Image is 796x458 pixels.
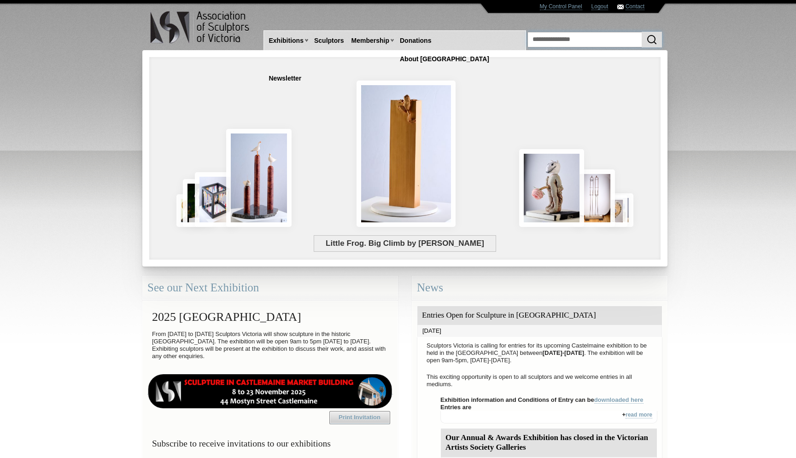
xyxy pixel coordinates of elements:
[348,32,393,49] a: Membership
[147,374,393,408] img: castlemaine-ldrbd25v2.png
[626,412,652,418] a: read more
[591,3,609,10] a: Logout
[357,81,456,227] img: Little Frog. Big Climb
[540,3,582,10] a: My Control Panel
[147,328,393,362] p: From [DATE] to [DATE] Sculptors Victoria will show sculpture in the historic [GEOGRAPHIC_DATA]. T...
[422,340,657,366] p: Sculptors Victoria is calling for entries for its upcoming Castelmaine exhibition to be held in t...
[646,34,657,45] img: Search
[265,32,307,49] a: Exhibitions
[329,411,390,424] a: Print Invitation
[226,129,292,227] img: Rising Tides
[412,276,667,300] div: News
[396,32,435,49] a: Donations
[440,411,657,423] div: +
[265,70,305,87] a: Newsletter
[396,51,493,68] a: About [GEOGRAPHIC_DATA]
[314,235,497,252] span: Little Frog. Big Climb by [PERSON_NAME]
[617,5,624,9] img: Contact ASV
[417,306,662,325] div: Entries Open for Sculpture in [GEOGRAPHIC_DATA]
[147,435,393,452] h3: Subscribe to receive invitations to our exhibitions
[422,371,657,390] p: This exciting opportunity is open to all sculptors and we welcome entries in all mediums.
[142,276,398,300] div: See our Next Exhibition
[441,429,657,457] div: Our Annual & Awards Exhibition has closed in the Victorian Artists Society Galleries
[150,9,251,46] img: logo.png
[543,349,585,356] strong: [DATE]-[DATE]
[519,149,584,227] img: Let There Be Light
[594,396,644,404] a: downloaded here
[310,32,348,49] a: Sculptors
[147,306,393,328] h2: 2025 [GEOGRAPHIC_DATA]
[609,193,633,227] img: Waiting together for the Home coming
[440,396,644,404] strong: Exhibition information and Conditions of Entry can be
[626,3,644,10] a: Contact
[417,325,662,337] div: [DATE]
[573,169,615,227] img: Swingers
